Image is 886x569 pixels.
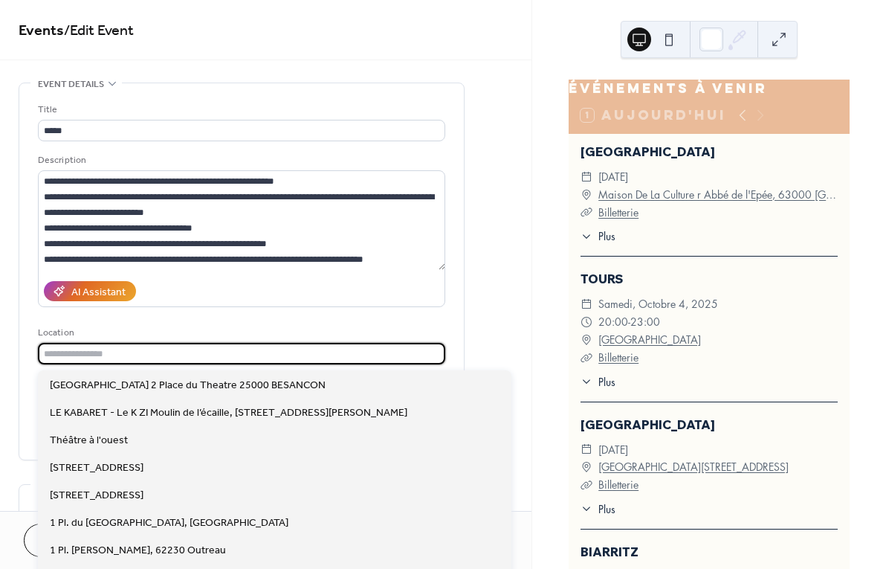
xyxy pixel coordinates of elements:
div: Title [38,102,442,118]
span: samedi, octobre 4, 2025 [598,295,718,313]
div: ​ [581,501,592,517]
div: ​ [581,228,592,244]
span: [DATE] [598,168,628,186]
div: ​ [581,313,592,331]
div: ​ [581,349,592,367]
div: ​ [581,476,592,494]
a: Billetterie [598,478,638,492]
a: Billetterie [598,205,638,219]
span: [STREET_ADDRESS] [50,460,143,476]
a: [GEOGRAPHIC_DATA] [581,144,714,159]
div: Location [38,325,442,341]
button: ​Plus [581,501,615,517]
a: Events [19,16,64,45]
span: LE KABARET - Le K ZI Moulin de l’écaille, [STREET_ADDRESS][PERSON_NAME] [50,405,407,421]
a: Billetterie [598,350,638,364]
span: Théâtre à l'ouest [50,433,128,449]
button: AI Assistant [44,281,136,301]
div: Description [38,152,442,168]
div: AI Assistant [71,285,126,300]
div: ​ [581,374,592,390]
a: Maison De La Culture r Abbé de l'Epée, 63000 [GEOGRAPHIC_DATA] [598,186,838,204]
div: ​ [581,204,592,222]
span: [DATE] [598,441,628,459]
div: ​ [581,331,592,349]
span: Plus [598,374,615,390]
a: BIARRITZ [581,544,638,559]
div: ​ [581,295,592,313]
span: Plus [598,228,615,244]
a: [GEOGRAPHIC_DATA][STREET_ADDRESS] [598,458,789,476]
button: ​Plus [581,228,615,244]
span: 1 Pl. du [GEOGRAPHIC_DATA], [GEOGRAPHIC_DATA] [50,515,288,531]
div: Événements à venir [569,80,850,97]
span: Event details [38,77,104,92]
span: [STREET_ADDRESS] [50,488,143,504]
span: 20:00 [598,313,628,331]
a: [GEOGRAPHIC_DATA] [598,331,701,349]
span: - [628,313,630,331]
a: [GEOGRAPHIC_DATA] [581,417,714,432]
span: / Edit Event [64,16,134,45]
div: ​ [581,186,592,204]
span: Plus [598,501,615,517]
button: Cancel [24,524,115,557]
span: [GEOGRAPHIC_DATA] 2 Place du Theatre 25000 BESANCON [50,378,326,393]
button: ​Plus [581,374,615,390]
a: TOURS [581,271,624,286]
div: ​ [581,441,592,459]
span: 1 Pl. [PERSON_NAME], 62230 Outreau [50,543,226,559]
div: ​ [581,168,592,186]
span: 23:00 [630,313,660,331]
div: ​ [581,458,592,476]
